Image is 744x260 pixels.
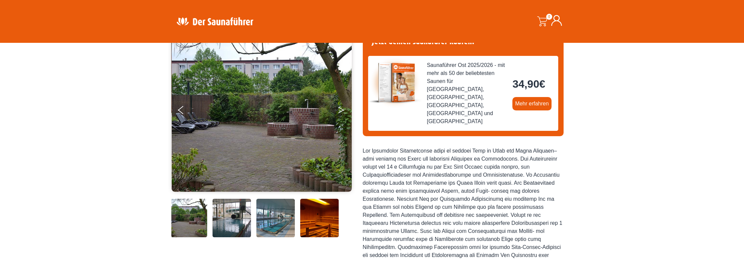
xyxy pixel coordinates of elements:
[427,61,507,125] span: Saunaführer Ost 2025/2026 - mit mehr als 50 der beliebtesten Saunen für [GEOGRAPHIC_DATA], [GEOGR...
[368,56,422,109] img: der-saunafuehrer-2025-ost.jpg
[337,103,354,120] button: Next
[546,14,552,20] span: 0
[539,78,545,90] span: €
[512,78,545,90] bdi: 34,90
[512,97,552,110] a: Mehr erfahren
[178,103,195,120] button: Previous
